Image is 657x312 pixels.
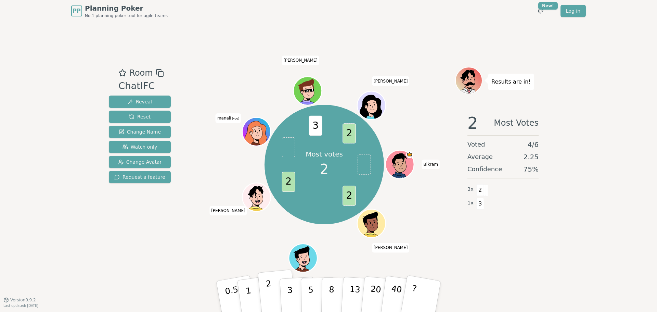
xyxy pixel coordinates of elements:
[216,113,241,123] span: Click to change your name
[231,117,240,120] span: (you)
[129,67,153,79] span: Room
[73,7,80,15] span: PP
[467,115,478,131] span: 2
[85,13,168,18] span: No.1 planning poker tool for agile teams
[467,152,493,162] span: Average
[109,126,171,138] button: Change Name
[523,152,539,162] span: 2.25
[494,115,539,131] span: Most Votes
[476,198,484,210] span: 3
[282,56,319,65] span: Click to change your name
[406,151,413,158] span: Bikram is the host
[467,164,502,174] span: Confidence
[243,118,270,145] button: Click to change your avatar
[534,5,547,17] button: New!
[422,160,440,169] span: Click to change your name
[524,164,539,174] span: 75 %
[343,123,356,143] span: 2
[85,3,168,13] span: Planning Poker
[282,172,295,192] span: 2
[3,304,38,308] span: Last updated: [DATE]
[3,297,36,303] button: Version0.9.2
[491,77,531,87] p: Results are in!
[128,98,152,105] span: Reveal
[467,186,474,193] span: 3 x
[372,243,410,253] span: Click to change your name
[109,96,171,108] button: Reveal
[71,3,168,18] a: PPPlanning PokerNo.1 planning poker tool for agile teams
[467,199,474,207] span: 1 x
[119,128,161,135] span: Change Name
[467,140,485,149] span: Voted
[118,79,164,93] div: ChatIFC
[118,159,162,165] span: Change Avatar
[114,174,165,180] span: Request a feature
[10,297,36,303] span: Version 0.9.2
[320,159,328,179] span: 2
[109,171,171,183] button: Request a feature
[109,141,171,153] button: Watch only
[109,156,171,168] button: Change Avatar
[528,140,539,149] span: 4 / 6
[129,113,151,120] span: Reset
[309,116,322,136] span: 3
[343,186,356,206] span: 2
[538,2,558,10] div: New!
[561,5,586,17] a: Log in
[372,76,410,86] span: Click to change your name
[123,143,157,150] span: Watch only
[109,111,171,123] button: Reset
[209,206,247,215] span: Click to change your name
[118,67,127,79] button: Add as favourite
[306,149,343,159] p: Most votes
[476,184,484,196] span: 2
